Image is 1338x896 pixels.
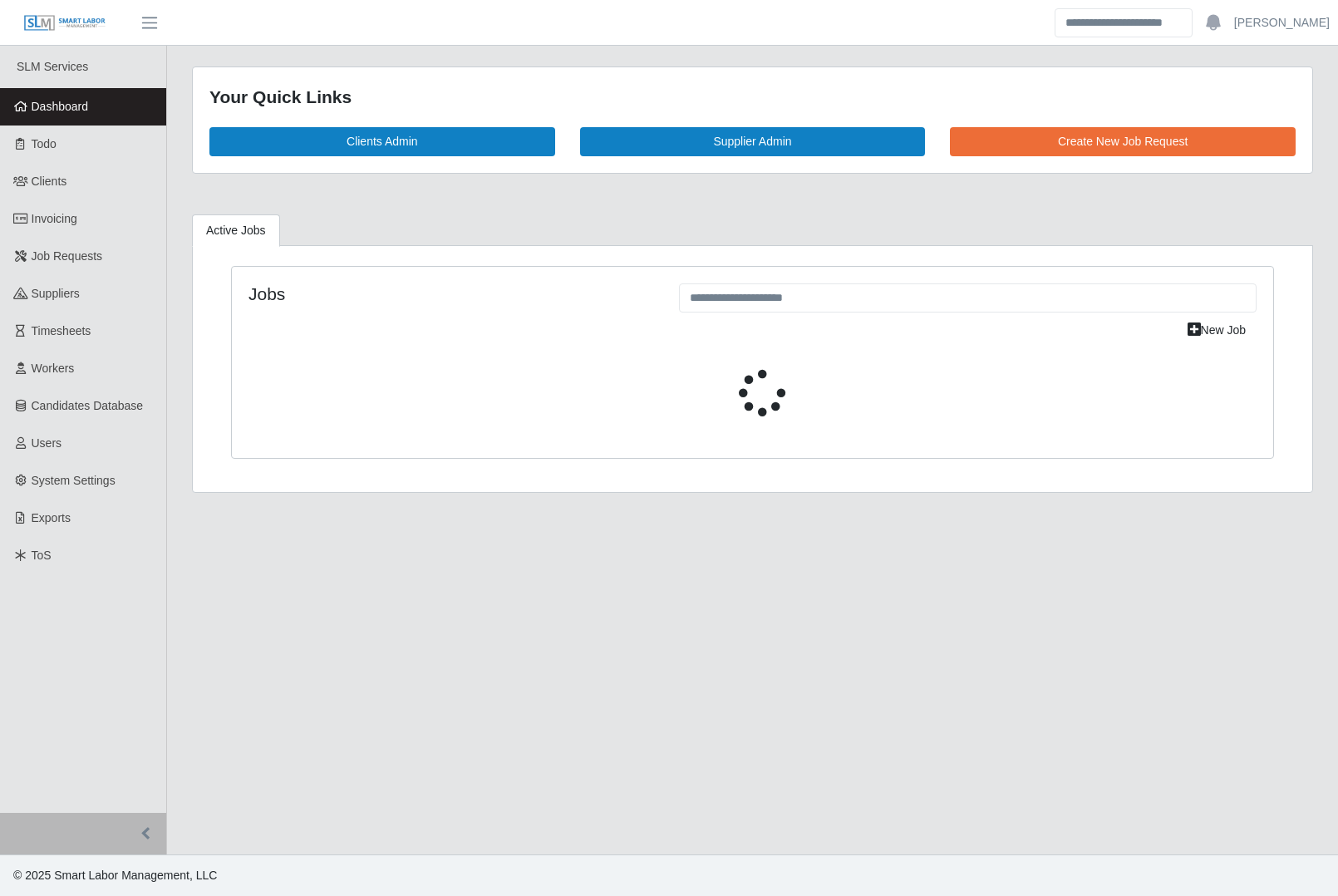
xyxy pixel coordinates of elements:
[32,549,52,562] span: ToS
[209,127,555,156] a: Clients Admin
[580,127,926,156] a: Supplier Admin
[32,212,77,225] span: Invoicing
[32,249,103,263] span: Job Requests
[32,511,71,524] span: Exports
[32,100,89,113] span: Dashboard
[23,14,106,32] img: SLM Logo
[1234,14,1330,32] a: [PERSON_NAME]
[950,127,1296,156] a: Create New Job Request
[17,60,88,73] span: SLM Services
[192,214,280,247] a: Active Jobs
[32,324,91,337] span: Timesheets
[1177,316,1257,345] a: New Job
[32,175,67,188] span: Clients
[1055,8,1193,37] input: Search
[32,474,116,487] span: System Settings
[32,436,62,450] span: Users
[248,283,654,304] h4: Jobs
[32,399,144,412] span: Candidates Database
[32,362,75,375] span: Workers
[209,84,1296,111] div: Your Quick Links
[32,137,57,150] span: Todo
[32,287,80,300] span: Suppliers
[13,869,217,882] span: © 2025 Smart Labor Management, LLC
